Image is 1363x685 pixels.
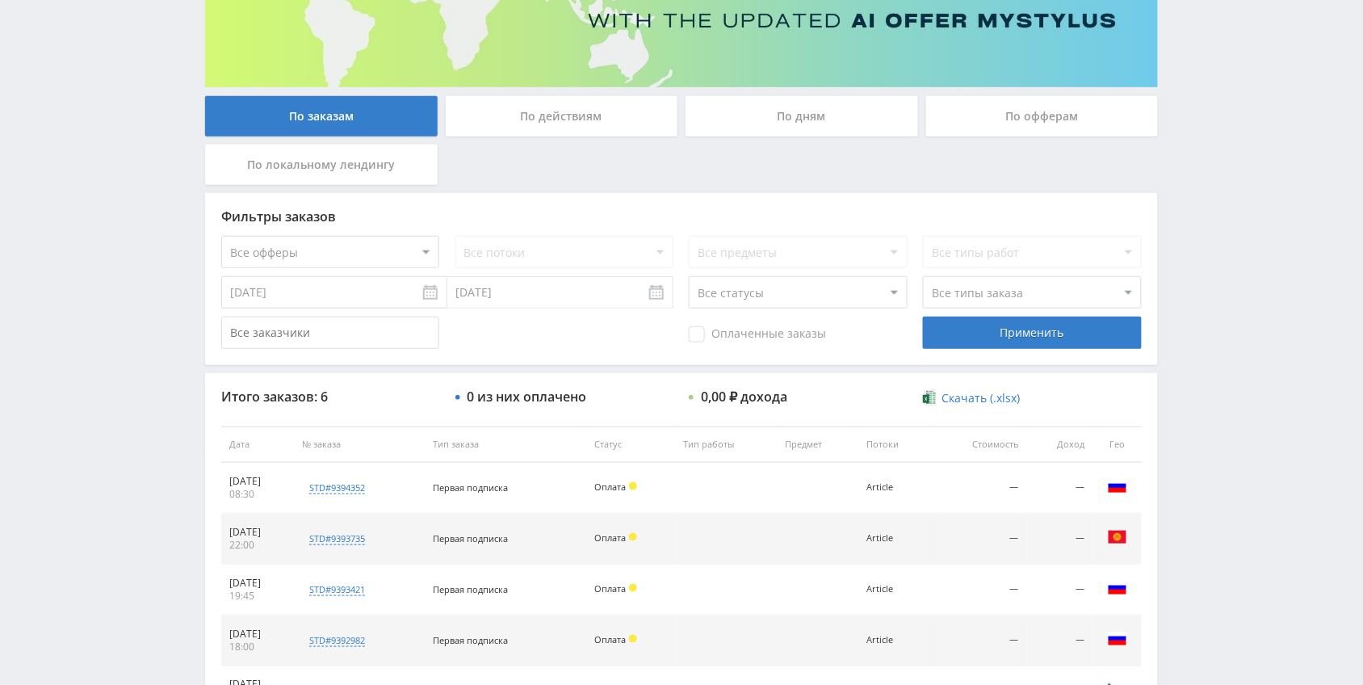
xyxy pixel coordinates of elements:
[595,532,627,544] span: Оплата
[221,427,294,463] th: Дата
[629,482,637,490] span: Холд
[1093,427,1142,463] th: Гео
[933,616,1027,666] td: —
[434,634,509,646] span: Первая подписка
[294,427,426,463] th: № заказа
[446,96,678,137] div: По действиям
[221,317,439,349] input: Все заказчики
[866,635,924,645] div: Article
[866,584,924,595] div: Article
[229,590,286,603] div: 19:45
[1108,527,1127,547] img: kgz.png
[866,482,924,493] div: Article
[309,583,365,596] div: std#9393421
[675,427,777,463] th: Тип работы
[309,532,365,545] div: std#9393735
[229,628,286,641] div: [DATE]
[434,583,509,595] span: Первая подписка
[595,481,627,493] span: Оплата
[426,427,587,463] th: Тип заказа
[1027,616,1093,666] td: —
[221,209,1142,224] div: Фильтры заказов
[1108,578,1127,598] img: rus.png
[1027,427,1093,463] th: Доход
[923,390,1020,406] a: Скачать (.xlsx)
[468,389,587,404] div: 0 из них оплачено
[923,317,1141,349] div: Применить
[933,427,1027,463] th: Стоимость
[229,526,286,539] div: [DATE]
[595,582,627,595] span: Оплата
[309,481,365,494] div: std#9394352
[229,488,286,501] div: 08:30
[1108,477,1127,496] img: rus.png
[229,641,286,653] div: 18:00
[686,96,918,137] div: По дням
[205,96,438,137] div: По заказам
[205,145,438,185] div: По локальному лендингу
[1027,565,1093,616] td: —
[434,532,509,544] span: Первая подписка
[434,481,509,494] span: Первая подписка
[933,514,1027,565] td: —
[858,427,932,463] th: Потоки
[595,633,627,645] span: Оплата
[629,635,637,643] span: Холд
[701,389,787,404] div: 0,00 ₽ дохода
[933,565,1027,616] td: —
[778,427,858,463] th: Предмет
[221,389,439,404] div: Итого заказов: 6
[587,427,676,463] th: Статус
[923,389,937,406] img: xlsx
[229,577,286,590] div: [DATE]
[229,539,286,552] div: 22:00
[229,475,286,488] div: [DATE]
[933,463,1027,514] td: —
[1027,514,1093,565] td: —
[926,96,1159,137] div: По офферам
[629,533,637,541] span: Холд
[866,533,924,544] div: Article
[309,634,365,647] div: std#9392982
[1108,629,1127,649] img: rus.png
[689,326,826,342] span: Оплаченные заказы
[629,584,637,592] span: Холд
[1027,463,1093,514] td: —
[942,392,1021,405] span: Скачать (.xlsx)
